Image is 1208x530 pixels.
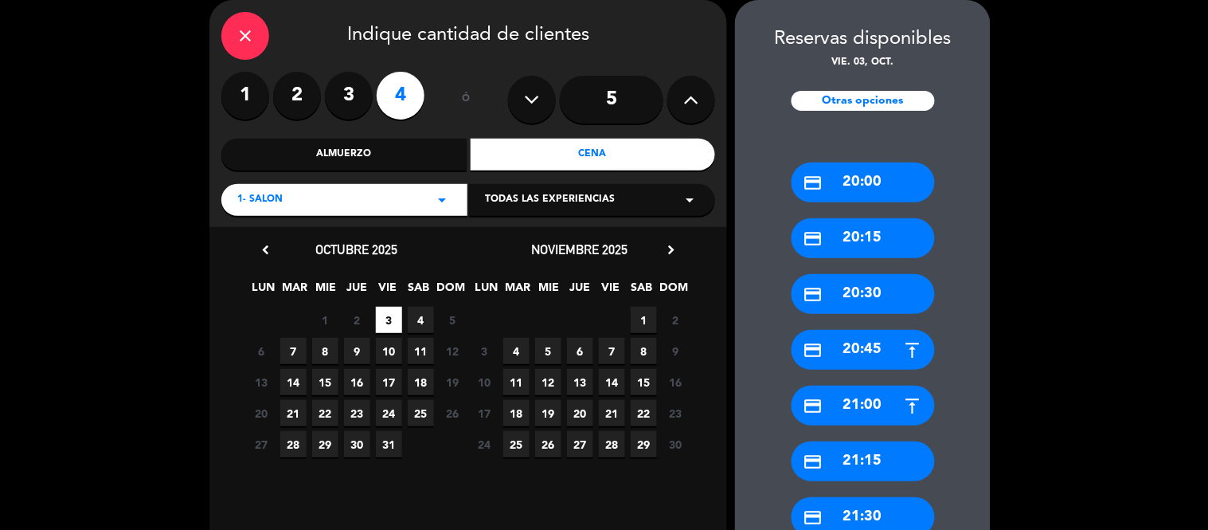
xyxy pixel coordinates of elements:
span: 7 [280,338,307,364]
span: 11 [408,338,434,364]
i: close [236,26,255,45]
span: JUE [344,278,370,304]
span: SAB [406,278,432,304]
span: 20 [567,400,593,426]
span: 16 [344,369,370,395]
label: 1 [221,72,269,120]
i: chevron_right [663,241,679,258]
div: ó [440,72,492,128]
span: 2 [344,307,370,333]
i: credit_card [803,508,823,528]
span: 11 [503,369,530,395]
span: 23 [663,400,689,426]
i: credit_card [803,340,823,360]
span: LUN [251,278,277,304]
span: MIE [313,278,339,304]
span: MIE [536,278,562,304]
i: credit_card [803,452,823,472]
span: 2 [663,307,689,333]
span: 15 [312,369,338,395]
div: 20:15 [792,218,935,258]
span: 8 [312,338,338,364]
div: 20:00 [792,163,935,202]
div: Cena [471,139,716,171]
span: 29 [631,431,657,457]
span: 15 [631,369,657,395]
span: 31 [376,431,402,457]
span: octubre 2025 [316,241,398,257]
span: 10 [471,369,498,395]
span: 22 [631,400,657,426]
span: 28 [599,431,625,457]
span: 6 [567,338,593,364]
span: 1 [312,307,338,333]
i: credit_card [803,396,823,416]
span: MAR [282,278,308,304]
span: 30 [663,431,689,457]
span: VIE [598,278,624,304]
div: vie. 03, oct. [735,55,991,71]
span: 19 [535,400,561,426]
span: 27 [248,431,275,457]
span: 17 [376,369,402,395]
span: 14 [599,369,625,395]
span: 26 [535,431,561,457]
span: VIE [375,278,401,304]
span: 16 [663,369,689,395]
span: noviembre 2025 [532,241,628,257]
div: Otras opciones [792,91,935,111]
span: Todas las experiencias [485,192,615,208]
div: Reservas disponibles [735,24,991,55]
span: 18 [503,400,530,426]
span: 5 [535,338,561,364]
span: 26 [440,400,466,426]
span: 25 [408,400,434,426]
span: 27 [567,431,593,457]
i: credit_card [803,173,823,193]
span: LUN [474,278,500,304]
span: DOM [437,278,463,304]
span: 29 [312,431,338,457]
span: JUE [567,278,593,304]
span: DOM [660,278,686,304]
span: 28 [280,431,307,457]
span: 21 [280,400,307,426]
span: 3 [376,307,402,333]
span: 4 [503,338,530,364]
i: credit_card [803,285,823,304]
div: 21:15 [792,442,935,481]
span: 10 [376,338,402,364]
i: arrow_drop_down [680,190,699,210]
span: 13 [567,369,593,395]
span: 8 [631,338,657,364]
i: chevron_left [257,241,274,258]
label: 3 [325,72,373,120]
span: 17 [471,400,498,426]
span: 22 [312,400,338,426]
span: 5 [440,307,466,333]
span: 14 [280,369,307,395]
span: 12 [535,369,561,395]
div: 21:00 [792,386,935,426]
span: 20 [248,400,275,426]
span: 1 [631,307,657,333]
i: arrow_drop_down [432,190,452,210]
span: 13 [248,369,275,395]
label: 4 [377,72,424,120]
span: 7 [599,338,625,364]
div: 20:45 [792,330,935,370]
span: 21 [599,400,625,426]
span: 4 [408,307,434,333]
span: 23 [344,400,370,426]
span: 19 [440,369,466,395]
span: 30 [344,431,370,457]
label: 2 [273,72,321,120]
span: 9 [344,338,370,364]
div: Almuerzo [221,139,467,171]
i: credit_card [803,229,823,249]
span: 3 [471,338,498,364]
span: 24 [376,400,402,426]
span: 6 [248,338,275,364]
span: 18 [408,369,434,395]
div: 20:30 [792,274,935,314]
